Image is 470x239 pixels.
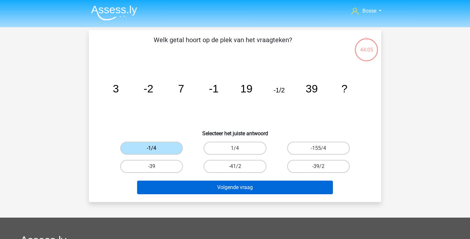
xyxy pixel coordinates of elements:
[287,142,350,155] label: -155/4
[120,160,183,173] label: -39
[178,83,184,95] tspan: 7
[362,8,376,14] span: Bosse
[241,83,253,95] tspan: 19
[91,5,137,20] img: Assessly
[99,35,347,54] p: Welk getal hoort op de plek van het vraagteken?
[144,83,153,95] tspan: -2
[113,83,119,95] tspan: 3
[204,160,266,173] label: -41/2
[306,83,318,95] tspan: 39
[137,181,333,194] button: Volgende vraag
[209,83,219,95] tspan: -1
[99,125,371,137] h6: Selecteer het juiste antwoord
[287,160,350,173] label: -39/2
[354,38,379,54] div: 44:05
[120,142,183,155] label: -1/4
[204,142,266,155] label: 1/4
[341,83,347,95] tspan: ?
[349,7,384,15] a: Bosse
[274,87,285,94] tspan: -1/2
